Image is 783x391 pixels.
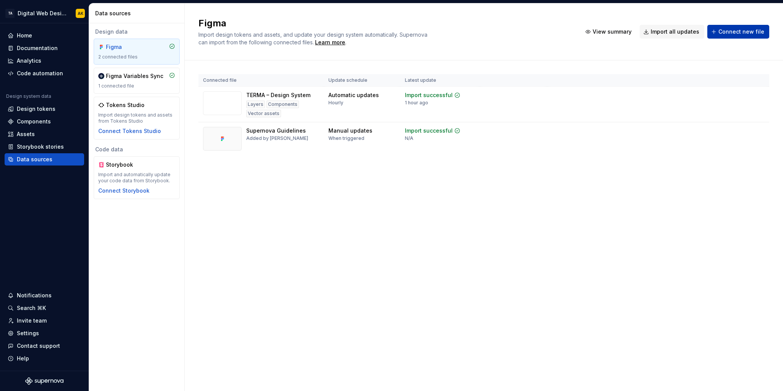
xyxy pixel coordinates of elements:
a: Home [5,29,84,42]
span: . [314,40,346,45]
div: Invite team [17,317,47,324]
h2: Figma [198,17,572,29]
div: Contact support [17,342,60,350]
div: 1 connected file [98,83,175,89]
button: Connect new file [707,25,769,39]
th: Latest update [400,74,480,87]
div: Layers [246,101,265,108]
div: Supernova Guidelines [246,127,306,135]
div: Components [17,118,51,125]
a: Settings [5,327,84,339]
span: View summary [593,28,632,36]
div: Assets [17,130,35,138]
div: Data sources [95,10,181,17]
a: Figma2 connected files [94,39,180,65]
div: Search ⌘K [17,304,46,312]
a: Storybook stories [5,141,84,153]
button: Notifications [5,289,84,302]
span: Connect new file [718,28,764,36]
div: Import design tokens and assets from Tokens Studio [98,112,175,124]
div: Settings [17,329,39,337]
div: Figma [106,43,143,51]
div: Code data [94,146,180,153]
th: Update schedule [324,74,400,87]
button: TADigital Web DesignAK [2,5,87,21]
span: Import design tokens and assets, and update your design system automatically. Supernova can impor... [198,31,429,45]
button: Connect Storybook [98,187,149,195]
div: Documentation [17,44,58,52]
div: 1 hour ago [405,100,428,106]
div: Import successful [405,91,453,99]
div: 2 connected files [98,54,175,60]
button: Search ⌘K [5,302,84,314]
a: Data sources [5,153,84,165]
div: Data sources [17,156,52,163]
div: Vector assets [246,110,281,117]
div: Storybook stories [17,143,64,151]
div: Components [266,101,299,108]
th: Connected file [198,74,324,87]
div: Code automation [17,70,63,77]
div: Automatic updates [328,91,379,99]
div: Analytics [17,57,41,65]
div: When triggered [328,135,364,141]
div: Added by [PERSON_NAME] [246,135,308,141]
div: Manual updates [328,127,372,135]
div: Import and automatically update your code data from Storybook. [98,172,175,184]
div: Home [17,32,32,39]
a: StorybookImport and automatically update your code data from Storybook.Connect Storybook [94,156,180,199]
a: Components [5,115,84,128]
a: Invite team [5,315,84,327]
div: N/A [405,135,413,141]
span: Import all updates [651,28,699,36]
div: AK [78,10,83,16]
a: Analytics [5,55,84,67]
svg: Supernova Logo [25,377,63,385]
div: Notifications [17,292,52,299]
a: Figma Variables Sync1 connected file [94,68,180,94]
button: Help [5,352,84,365]
div: TERMA – Design System [246,91,310,99]
button: Contact support [5,340,84,352]
button: Import all updates [640,25,704,39]
button: Connect Tokens Studio [98,127,161,135]
a: Design tokens [5,103,84,115]
a: Assets [5,128,84,140]
div: Storybook [106,161,143,169]
a: Documentation [5,42,84,54]
div: Figma Variables Sync [106,72,163,80]
div: Digital Web Design [18,10,67,17]
div: Import successful [405,127,453,135]
button: View summary [582,25,637,39]
div: Design data [94,28,180,36]
a: Code automation [5,67,84,79]
div: Hourly [328,100,343,106]
div: TA [5,9,15,18]
a: Learn more [315,39,345,46]
div: Design system data [6,93,51,99]
div: Design tokens [17,105,55,113]
div: Help [17,355,29,362]
div: Tokens Studio [106,101,145,109]
a: Tokens StudioImport design tokens and assets from Tokens StudioConnect Tokens Studio [94,97,180,140]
